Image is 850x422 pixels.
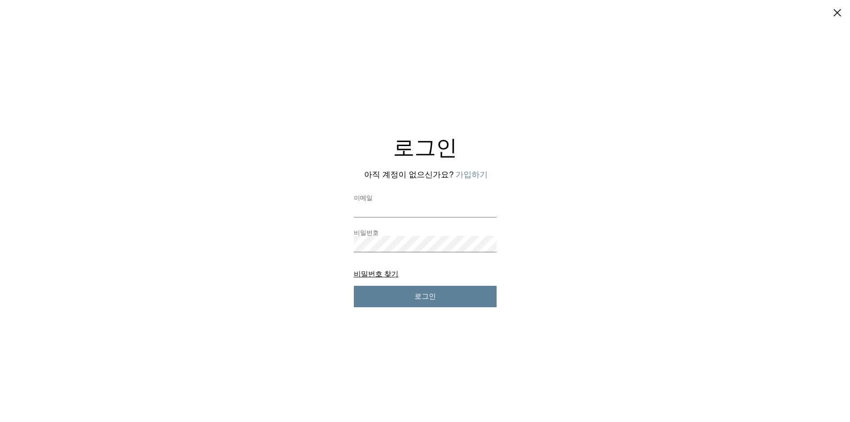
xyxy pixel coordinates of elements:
span: 아직 계정이 없으신가요? [364,170,453,179]
h2: 로그인 [354,137,497,159]
button: 닫기 [832,7,843,20]
label: 이메일 [354,195,497,201]
span: 로그인 [415,292,436,301]
label: 비밀번호 [354,230,497,236]
button: 아직 계정이 없으신가요? 가입하기 [456,169,488,180]
button: 비밀번호 찾기 [354,270,398,278]
button: 로그인 [354,286,497,307]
